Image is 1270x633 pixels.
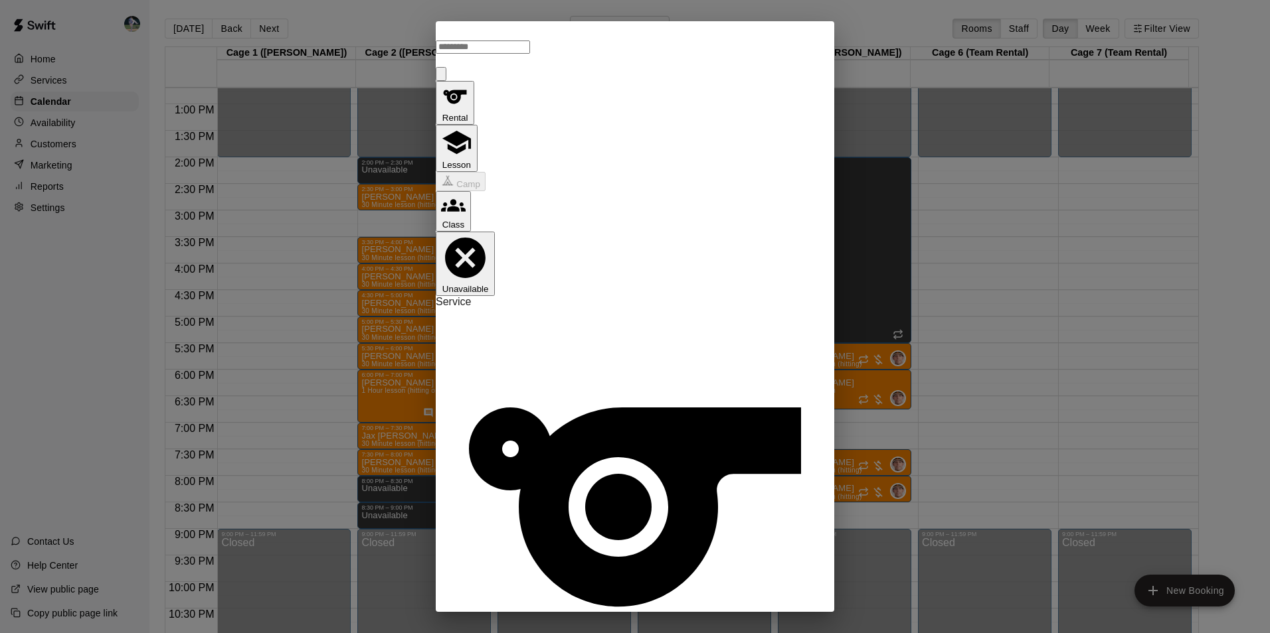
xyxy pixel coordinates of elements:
[436,191,471,232] button: Class
[436,81,474,125] button: Rental
[436,232,495,296] button: Unavailable
[436,178,486,189] span: Camps can only be created in the Services page
[436,67,446,81] button: Close
[436,125,478,172] button: Lesson
[436,296,471,307] span: Service
[436,172,486,191] button: Camp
